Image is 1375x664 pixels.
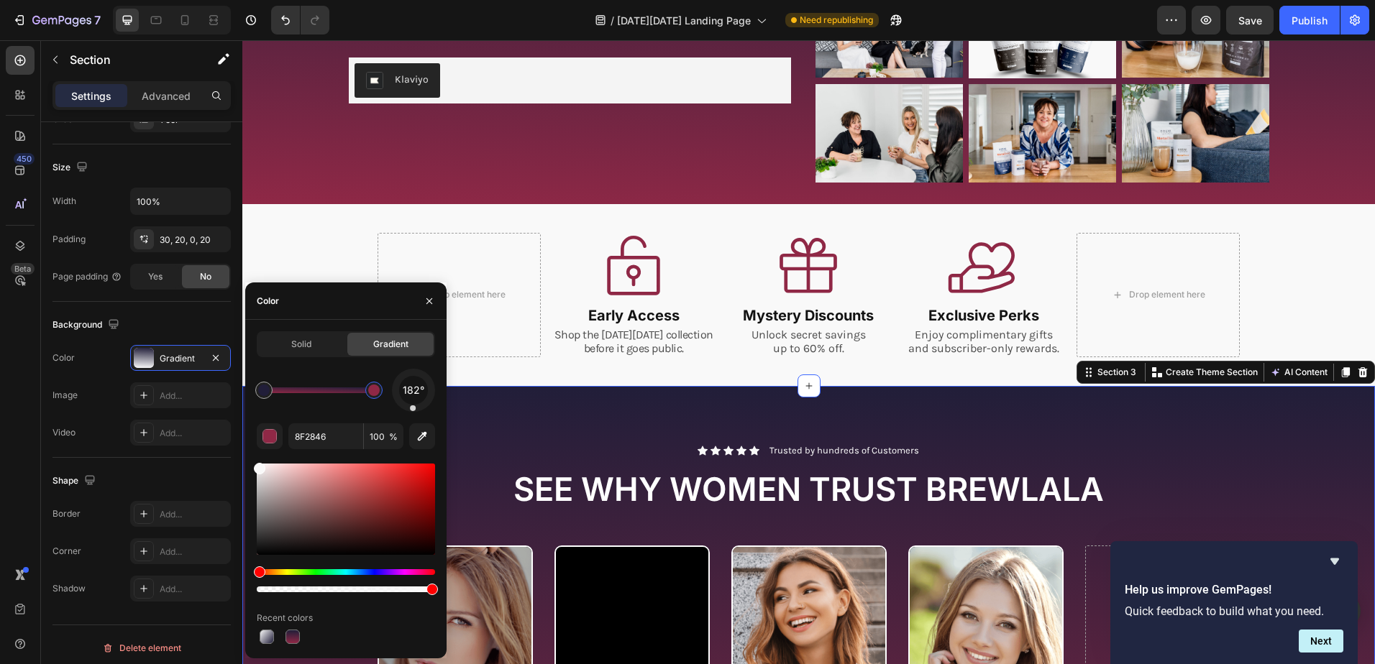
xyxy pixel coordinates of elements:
div: Recent colors [257,612,313,624]
p: up to 60% off. [486,301,647,315]
p: 7 [94,11,101,29]
span: % [389,430,398,443]
div: Delete element [102,640,181,657]
h2: Rich Text Editor. Editing area: main [135,429,998,471]
div: Video [52,426,76,439]
span: Need republishing [800,14,873,27]
div: Undo/Redo [271,6,329,34]
div: Add... [160,583,227,596]
div: Border [52,507,81,520]
div: Shape [52,471,99,491]
div: Drop element here [887,249,963,260]
div: Beta [11,263,35,275]
span: 182° [403,382,424,399]
p: Settings [71,88,111,103]
div: Drop element here [187,249,263,260]
p: Unlock secret savings [486,287,647,301]
div: Hue [257,569,435,575]
h2: Exclusive Perks [659,264,823,286]
span: SEE WHY WOMEN TRUST BREWLALA [271,429,862,469]
button: AI Content [1025,323,1088,341]
div: Add... [160,389,227,402]
p: Section [70,51,188,68]
span: Solid [291,338,311,351]
div: Corner [52,545,81,558]
button: Save [1226,6,1274,34]
h2: Help us improve GemPages! [1125,581,1343,599]
p: Trusted by hundreds of Customers [527,405,677,417]
span: Save [1238,14,1262,27]
img: gempages_562168924808938273-da5187a5-1e2d-47a8-9128-9c589a8fe17b.jpg [726,44,874,142]
div: 450 [14,153,35,165]
div: Color [52,351,75,364]
div: Width [52,195,76,208]
iframe: Design area [242,40,1375,664]
button: Hide survey [1326,553,1343,570]
span: Gradient [373,338,408,351]
div: Help us improve GemPages! [1125,553,1343,653]
div: Add... [160,427,227,440]
button: Next question [1299,630,1343,653]
h2: Early Access [310,264,473,286]
div: Padding [52,233,86,246]
div: Add... [160,545,227,558]
div: Color [257,295,279,308]
span: Yes [148,270,163,283]
img: gempages_562168924808938273-6d4e944e-a962-4790-a09a-2d45a4d1d348.jpg [573,44,721,142]
div: Rich Text Editor. Editing area: main [526,403,678,418]
button: Delete element [52,637,231,660]
p: Enjoy complimentary gifts and subscriber-only rewards. [661,287,821,315]
div: Publish [1292,13,1328,28]
span: / [611,13,614,28]
p: Create Theme Section [923,326,1015,338]
div: Page padding [52,270,122,283]
span: [DATE][DATE] Landing Page [617,13,751,28]
input: Eg: FFFFFF [288,423,363,449]
div: Background [52,315,122,335]
div: Section 3 [852,326,897,338]
h2: Mystery Discounts [485,264,648,286]
span: No [200,270,211,283]
p: Advanced [142,88,191,103]
button: Publish [1279,6,1340,34]
img: gempages_562168924808938273-0c1e9646-7a30-4814-bbf7-ab795572780c.jpg [880,44,1027,142]
input: Auto [131,188,230,214]
p: Quick feedback to build what you need. [1125,604,1343,618]
div: Shadow [52,582,86,595]
button: 7 [6,6,107,34]
div: Add... [160,508,227,521]
div: 30, 20, 0, 20 [160,234,227,246]
div: Image [52,389,78,402]
p: Shop the [DATE][DATE] collection before it goes public. [311,287,472,315]
p: ⁠⁠⁠⁠⁠⁠⁠ [137,430,997,469]
div: Gradient [160,352,201,365]
div: Size [52,158,91,177]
